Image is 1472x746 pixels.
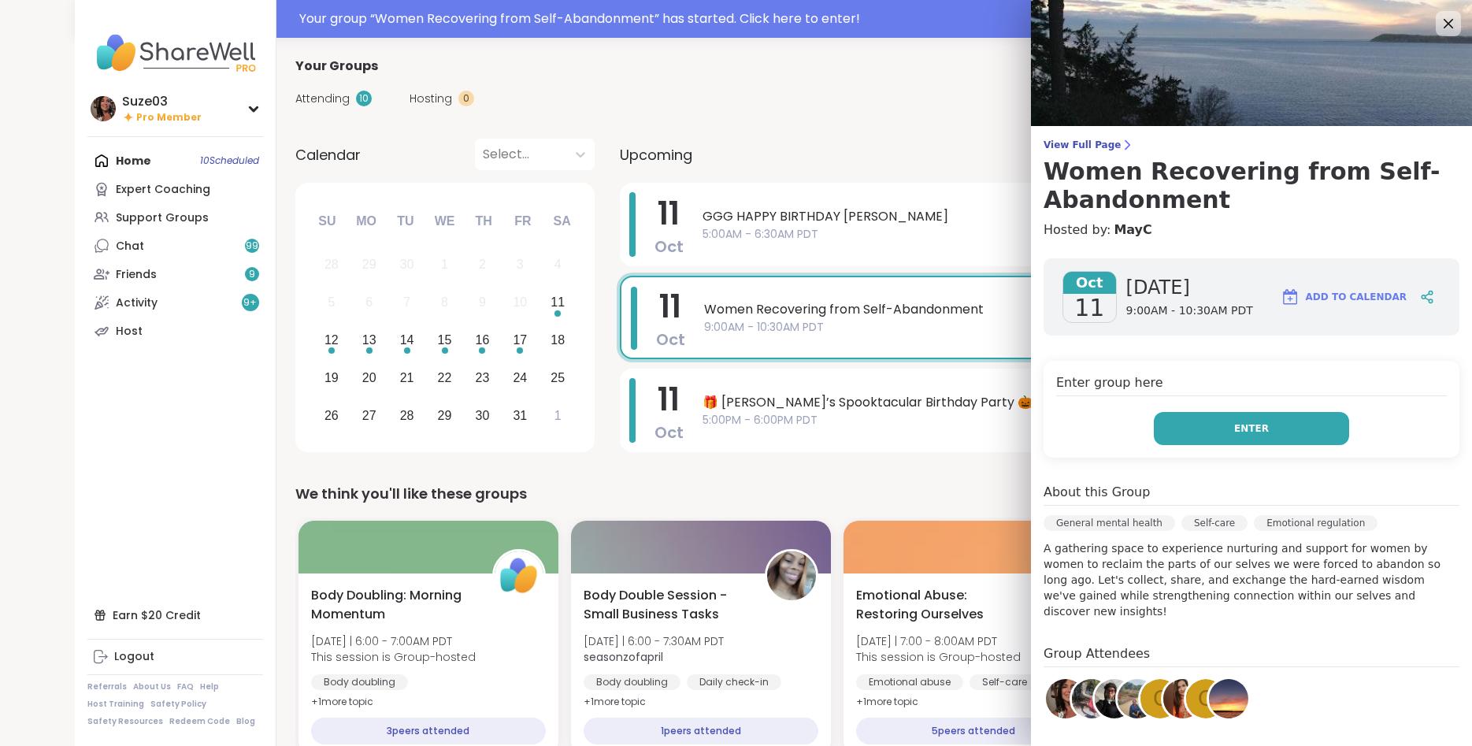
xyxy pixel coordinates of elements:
[513,329,527,351] div: 17
[87,601,263,629] div: Earn $20 Credit
[428,286,462,320] div: Not available Wednesday, October 8th, 2025
[428,361,462,395] div: Choose Wednesday, October 22nd, 2025
[87,203,263,232] a: Support Groups
[656,328,685,351] span: Oct
[1234,421,1269,436] span: Enter
[1056,373,1447,396] h4: Enter group here
[400,329,414,351] div: 14
[767,551,816,600] img: seasonzofapril
[465,399,499,432] div: Choose Thursday, October 30th, 2025
[362,329,376,351] div: 13
[970,674,1040,690] div: Self-care
[365,291,373,313] div: 6
[1138,677,1182,721] a: C
[1207,677,1251,721] a: MayC
[315,324,349,358] div: Choose Sunday, October 12th, 2025
[441,254,448,275] div: 1
[388,204,423,239] div: Tu
[122,93,202,110] div: Suze03
[458,91,474,106] div: 0
[1072,679,1111,718] img: anchor
[315,399,349,432] div: Choose Sunday, October 26th, 2025
[513,367,527,388] div: 24
[311,586,475,624] span: Body Doubling: Morning Momentum
[551,291,565,313] div: 11
[362,254,376,275] div: 29
[541,324,575,358] div: Choose Saturday, October 18th, 2025
[1163,679,1203,718] img: Izzy6449
[1161,677,1205,721] a: Izzy6449
[544,204,579,239] div: Sa
[620,144,692,165] span: Upcoming
[513,291,527,313] div: 10
[1044,139,1459,151] span: View Full Page
[362,367,376,388] div: 20
[703,412,1351,429] span: 5:00PM - 6:00PM PDT
[503,361,537,395] div: Choose Friday, October 24th, 2025
[1274,278,1414,316] button: Add to Calendar
[324,329,339,351] div: 12
[1154,412,1349,445] button: Enter
[584,718,818,744] div: 1 peers attended
[659,284,681,328] span: 11
[87,25,263,80] img: ShareWell Nav Logo
[465,324,499,358] div: Choose Thursday, October 16th, 2025
[703,226,1351,243] span: 5:00AM - 6:30AM PDT
[584,649,663,665] b: seasonzofapril
[466,204,501,239] div: Th
[352,399,386,432] div: Choose Monday, October 27th, 2025
[177,681,194,692] a: FAQ
[116,267,157,283] div: Friends
[91,96,116,121] img: Suze03
[410,91,452,107] span: Hosting
[116,239,144,254] div: Chat
[87,716,163,727] a: Safety Resources
[541,361,575,395] div: Choose Saturday, October 25th, 2025
[87,260,263,288] a: Friends9
[87,643,263,671] a: Logout
[465,361,499,395] div: Choose Thursday, October 23rd, 2025
[1184,677,1228,721] a: g
[133,681,171,692] a: About Us
[315,286,349,320] div: Not available Sunday, October 5th, 2025
[87,288,263,317] a: Activity9+
[403,291,410,313] div: 7
[554,254,562,275] div: 4
[495,551,543,600] img: ShareWell
[295,91,350,107] span: Attending
[114,649,154,665] div: Logout
[584,633,724,649] span: [DATE] | 6:00 - 7:30AM PDT
[246,239,258,253] span: 99
[704,319,1349,336] span: 9:00AM - 10:30AM PDT
[1070,677,1114,721] a: anchor
[856,586,1020,624] span: Emotional Abuse: Restoring Ourselves
[390,248,424,282] div: Not available Tuesday, September 30th, 2025
[362,405,376,426] div: 27
[324,367,339,388] div: 19
[87,175,263,203] a: Expert Coaching
[311,633,476,649] span: [DATE] | 6:00 - 7:00AM PDT
[1153,684,1167,714] span: C
[658,377,680,421] span: 11
[249,268,255,281] span: 9
[476,405,490,426] div: 30
[349,204,384,239] div: Mo
[150,699,206,710] a: Safety Policy
[1044,540,1459,619] p: A gathering space to experience nurturing and support for women by women to reclaim the parts of ...
[243,296,257,310] span: 9 +
[428,324,462,358] div: Choose Wednesday, October 15th, 2025
[513,405,527,426] div: 31
[654,236,684,258] span: Oct
[116,324,143,340] div: Host
[295,57,378,76] span: Your Groups
[1126,275,1253,300] span: [DATE]
[703,393,1351,412] span: 🎁 [PERSON_NAME]’s Spooktacular Birthday Party 🎃
[299,9,1389,28] div: Your group “ Women Recovering from Self-Abandonment ” has started. Click here to enter!
[658,191,680,236] span: 11
[1306,290,1407,304] span: Add to Calendar
[311,674,408,690] div: Body doubling
[427,204,462,239] div: We
[352,286,386,320] div: Not available Monday, October 6th, 2025
[856,674,963,690] div: Emotional abuse
[1281,288,1300,306] img: ShareWell Logomark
